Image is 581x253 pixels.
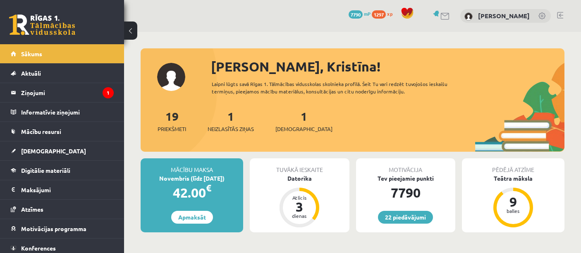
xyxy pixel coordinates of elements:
a: Datorika Atlicis 3 dienas [250,174,349,229]
span: Aktuāli [21,69,41,77]
a: Apmaksāt [171,211,213,224]
span: Neizlasītās ziņas [208,125,254,133]
img: Kristīna Vološina [464,12,473,21]
span: 1297 [372,10,386,19]
div: Mācību maksa [141,158,243,174]
a: Informatīvie ziņojumi [11,103,114,122]
legend: Informatīvie ziņojumi [21,103,114,122]
div: [PERSON_NAME], Kristīna! [211,57,564,76]
a: 19Priekšmeti [158,109,186,133]
div: Teātra māksla [462,174,564,183]
div: Datorika [250,174,349,183]
a: Atzīmes [11,200,114,219]
a: 1[DEMOGRAPHIC_DATA] [275,109,332,133]
span: Priekšmeti [158,125,186,133]
a: 7790 mP [349,10,371,17]
div: dienas [287,213,312,218]
div: Novembris (līdz [DATE]) [141,174,243,183]
div: Pēdējā atzīme [462,158,564,174]
a: Maksājumi [11,180,114,199]
span: mP [364,10,371,17]
div: Tuvākā ieskaite [250,158,349,174]
span: Konferences [21,244,56,252]
span: Sākums [21,50,42,57]
legend: Ziņojumi [21,83,114,102]
a: Rīgas 1. Tālmācības vidusskola [9,14,75,35]
div: 9 [501,195,526,208]
span: [DEMOGRAPHIC_DATA] [21,147,86,155]
span: Motivācijas programma [21,225,86,232]
a: Digitālie materiāli [11,161,114,180]
div: balles [501,208,526,213]
a: Motivācijas programma [11,219,114,238]
a: 1297 xp [372,10,397,17]
div: Motivācija [356,158,455,174]
span: Atzīmes [21,205,43,213]
a: [DEMOGRAPHIC_DATA] [11,141,114,160]
div: Tev pieejamie punkti [356,174,455,183]
span: Mācību resursi [21,128,61,135]
a: [PERSON_NAME] [478,12,530,20]
div: 3 [287,200,312,213]
span: 7790 [349,10,363,19]
div: Atlicis [287,195,312,200]
a: 22 piedāvājumi [378,211,433,224]
a: Ziņojumi1 [11,83,114,102]
span: xp [387,10,392,17]
a: 1Neizlasītās ziņas [208,109,254,133]
div: 7790 [356,183,455,203]
span: € [206,182,211,194]
a: Sākums [11,44,114,63]
div: Laipni lūgts savā Rīgas 1. Tālmācības vidusskolas skolnieka profilā. Šeit Tu vari redzēt tuvojošo... [212,80,466,95]
a: Teātra māksla 9 balles [462,174,564,229]
span: Digitālie materiāli [21,167,70,174]
div: 42.00 [141,183,243,203]
legend: Maksājumi [21,180,114,199]
a: Mācību resursi [11,122,114,141]
a: Aktuāli [11,64,114,83]
span: [DEMOGRAPHIC_DATA] [275,125,332,133]
i: 1 [103,87,114,98]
